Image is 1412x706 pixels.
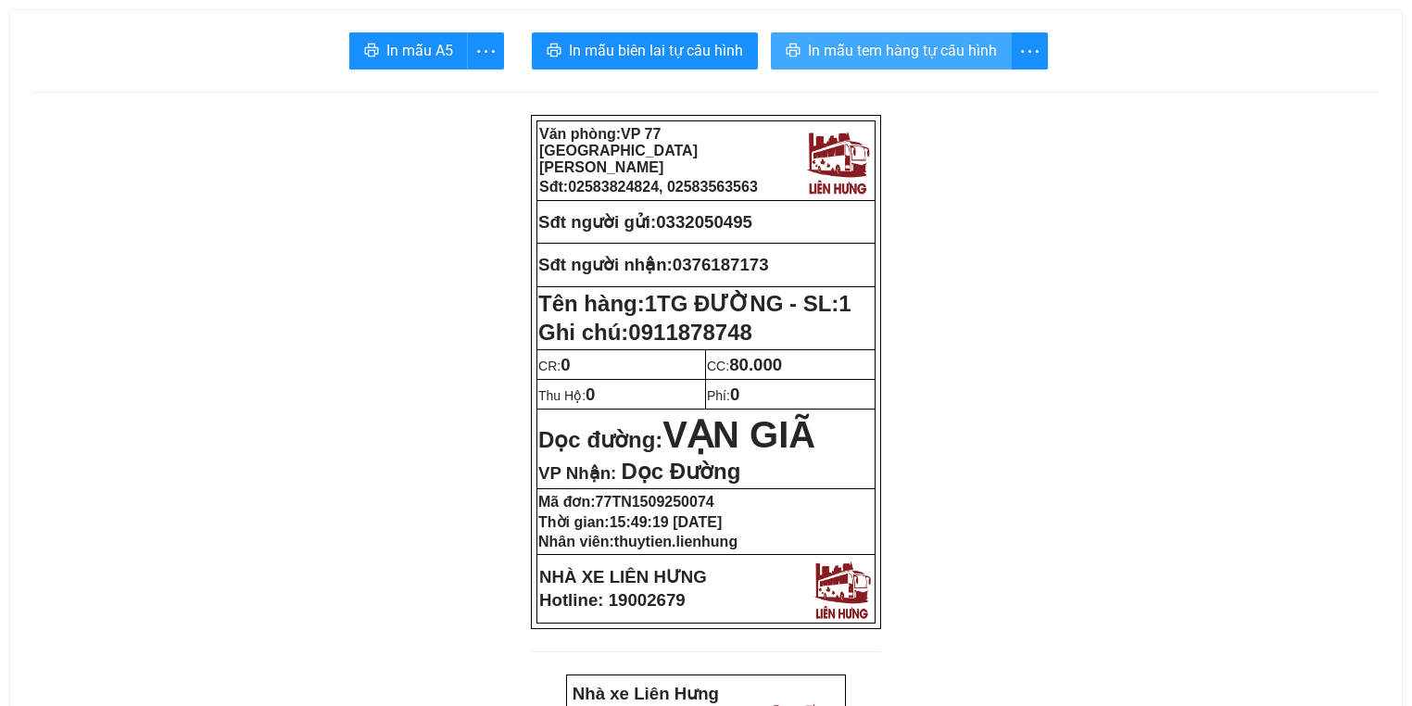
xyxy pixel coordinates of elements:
span: 0 [561,355,570,374]
span: VP 77 [GEOGRAPHIC_DATA][PERSON_NAME] [539,126,698,175]
span: 0 [586,385,595,404]
span: 1TG ĐƯỜNG - SL: [645,291,851,316]
span: printer [364,43,379,60]
button: more [467,32,504,69]
span: CC: [707,359,782,373]
span: 0 [730,385,739,404]
span: 15:49:19 [DATE] [610,514,723,530]
span: 80.000 [729,355,782,374]
button: printerIn mẫu tem hàng tự cấu hình [771,32,1012,69]
span: In mẫu tem hàng tự cấu hình [808,39,997,62]
span: 0376187173 [673,255,769,274]
span: VP Nhận: [538,463,616,483]
strong: Nhà xe Liên Hưng [573,684,719,703]
span: Phí: [707,388,739,403]
span: more [468,40,503,63]
strong: Hotline: 19002679 [539,590,686,610]
span: printer [547,43,561,60]
button: more [1011,32,1048,69]
span: 1 [838,291,851,316]
strong: Nhà xe Liên Hưng [6,9,153,29]
strong: Mã đơn: [538,494,714,510]
span: 02583824824, 02583563563 [568,179,758,195]
span: thuytien.lienhung [614,534,738,549]
span: printer [786,43,801,60]
span: Dọc Đường [621,459,740,484]
strong: Phiếu gửi hàng [76,120,202,140]
span: In mẫu A5 [386,39,453,62]
span: 0332050495 [656,212,752,232]
strong: VP: 77 [GEOGRAPHIC_DATA][PERSON_NAME][GEOGRAPHIC_DATA] [6,32,191,113]
span: CR: [538,359,571,373]
span: 0911878748 [628,320,751,345]
strong: Sđt người gửi: [538,212,656,232]
img: logo [802,126,873,196]
span: In mẫu biên lai tự cấu hình [569,39,743,62]
span: more [1012,40,1047,63]
strong: Thời gian: [538,514,722,530]
span: VẠN GIÃ [662,414,815,455]
strong: Sđt: [539,179,758,195]
img: logo [810,557,874,621]
strong: Nhân viên: [538,534,738,549]
button: printerIn mẫu biên lai tự cấu hình [532,32,758,69]
img: logo [199,23,271,100]
strong: Văn phòng: [539,126,698,175]
strong: Sđt người nhận: [538,255,673,274]
span: 77TN1509250074 [596,494,714,510]
span: Ghi chú: [538,320,752,345]
span: Thu Hộ: [538,388,595,403]
strong: NHÀ XE LIÊN HƯNG [539,567,707,586]
button: printerIn mẫu A5 [349,32,468,69]
strong: Dọc đường: [538,427,815,452]
strong: Tên hàng: [538,291,851,316]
